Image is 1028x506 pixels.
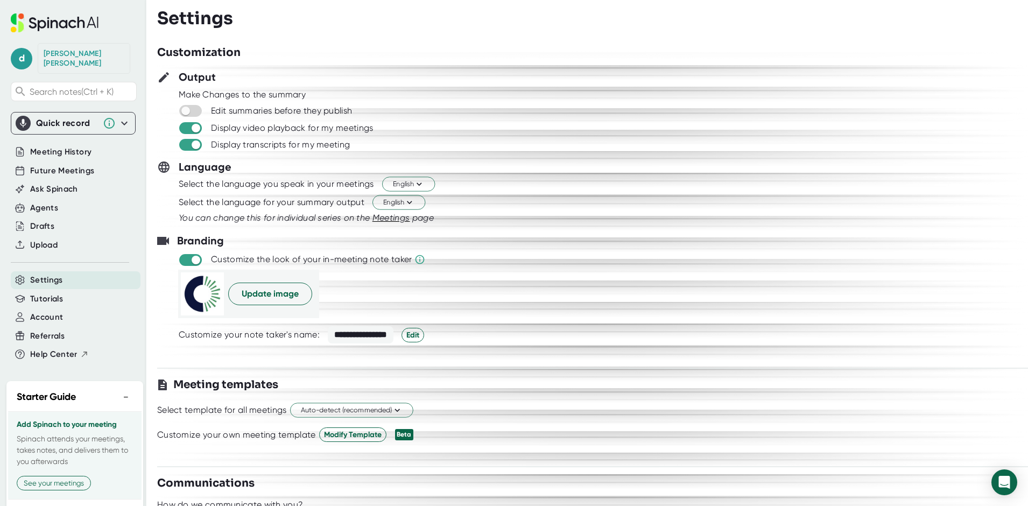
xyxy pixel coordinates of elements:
[179,69,216,85] h3: Output
[991,469,1017,495] div: Open Intercom Messenger
[30,183,78,195] button: Ask Spinach
[319,427,386,442] button: Modify Template
[17,433,133,467] p: Spinach attends your meetings, takes notes, and delivers them to you afterwards
[228,283,312,305] button: Update image
[211,123,373,133] div: Display video playback for my meetings
[17,476,91,490] button: See your meetings
[30,165,94,177] button: Future Meetings
[301,405,403,416] span: Auto-detect (recommended)
[30,202,58,214] button: Agents
[11,48,32,69] span: d
[119,389,133,405] button: −
[372,195,425,210] button: English
[157,430,316,440] div: Customize your own meeting template
[16,113,131,134] div: Quick record
[157,475,255,491] h3: Communications
[30,87,133,97] span: Search notes (Ctrl + K)
[181,272,224,315] img: picture
[30,146,91,158] button: Meeting History
[30,348,78,361] span: Help Center
[179,159,231,175] h3: Language
[179,89,1028,100] div: Make Changes to the summary
[17,420,133,429] h3: Add Spinach to your meeting
[372,213,410,223] span: Meetings
[30,348,89,361] button: Help Center
[17,390,76,404] h2: Starter Guide
[393,179,424,189] span: English
[177,233,224,249] h3: Branding
[179,197,364,208] div: Select the language for your summary output
[157,405,287,416] div: Select template for all meetings
[290,403,413,418] button: Auto-detect (recommended)
[157,8,233,29] h3: Settings
[30,311,63,324] button: Account
[324,429,382,440] span: Modify Template
[30,239,58,251] button: Upload
[36,118,97,129] div: Quick record
[395,429,413,440] div: Beta
[44,49,124,68] div: David Nava
[30,330,65,342] button: Referrals
[211,139,350,150] div: Display transcripts for my meeting
[179,213,434,223] i: You can change this for individual series on the page
[372,212,410,224] button: Meetings
[173,377,278,393] h3: Meeting templates
[30,293,63,305] button: Tutorials
[406,329,419,341] span: Edit
[242,287,299,300] span: Update image
[30,274,63,286] button: Settings
[211,106,352,116] div: Edit summaries before they publish
[211,254,412,265] div: Customize the look of your in-meeting note taker
[383,198,414,208] span: English
[30,220,54,233] button: Drafts
[157,45,241,61] h3: Customization
[382,177,435,192] button: English
[402,328,424,342] button: Edit
[179,329,320,340] div: Customize your note taker's name:
[179,179,374,189] div: Select the language you speak in your meetings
